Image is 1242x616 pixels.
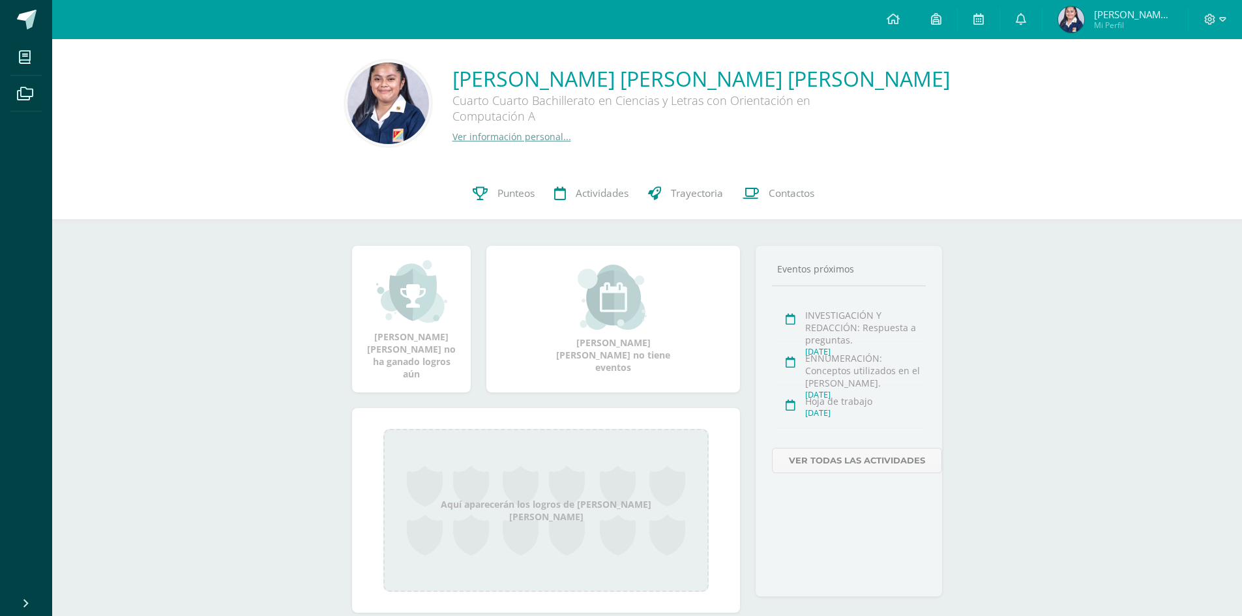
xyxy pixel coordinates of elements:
[772,448,942,473] a: Ver todas las actividades
[1094,8,1172,21] span: [PERSON_NAME] [PERSON_NAME]
[733,168,824,220] a: Contactos
[452,130,571,143] a: Ver información personal...
[463,168,544,220] a: Punteos
[497,186,535,200] span: Punteos
[638,168,733,220] a: Trayectoria
[376,259,447,324] img: achievement_small.png
[805,395,922,407] div: Hoja de trabajo
[1094,20,1172,31] span: Mi Perfil
[772,263,926,275] div: Eventos próximos
[365,259,458,380] div: [PERSON_NAME] [PERSON_NAME] no ha ganado logros aún
[347,63,429,144] img: a8cd48595909d11cc545ba4270da2c43.png
[544,168,638,220] a: Actividades
[1058,7,1084,33] img: 4dc7e5a1b5d2806466f8593d4becd2a2.png
[548,265,679,374] div: [PERSON_NAME] [PERSON_NAME] no tiene eventos
[671,186,723,200] span: Trayectoria
[452,93,844,130] div: Cuarto Cuarto Bachillerato en Ciencias y Letras con Orientación en Computación A
[578,265,649,330] img: event_small.png
[805,352,922,389] div: ENNUMERACIÓN: Conceptos utilizados en el [PERSON_NAME].
[576,186,628,200] span: Actividades
[805,309,922,346] div: INVESTIGACIÓN Y REDACCIÓN: Respuesta a preguntas.
[769,186,814,200] span: Contactos
[452,65,950,93] a: [PERSON_NAME] [PERSON_NAME] [PERSON_NAME]
[805,407,922,418] div: [DATE]
[383,429,709,592] div: Aquí aparecerán los logros de [PERSON_NAME] [PERSON_NAME]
